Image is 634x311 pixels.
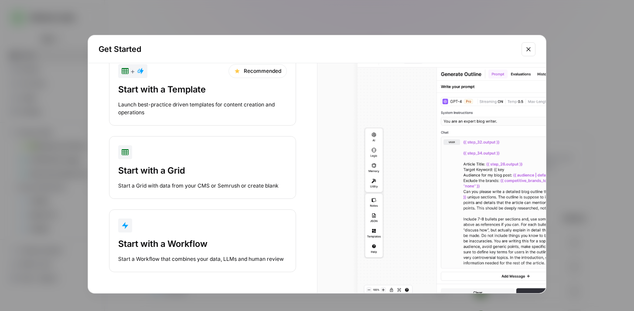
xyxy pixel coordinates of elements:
div: Start with a Grid [118,164,287,177]
button: Start with a GridStart a Grid with data from your CMS or Semrush or create blank [109,136,296,199]
button: Start with a WorkflowStart a Workflow that combines your data, LLMs and human review [109,209,296,272]
div: Start a Grid with data from your CMS or Semrush or create blank [118,182,287,190]
div: Recommended [228,64,287,78]
div: Start a Workflow that combines your data, LLMs and human review [118,255,287,263]
h2: Get Started [99,43,516,55]
div: Start with a Template [118,83,287,96]
button: Close modal [522,42,535,56]
div: Start with a Workflow [118,238,287,250]
div: Launch best-practice driven templates for content creation and operations [118,101,287,116]
div: + [122,66,144,76]
button: +RecommendedStart with a TemplateLaunch best-practice driven templates for content creation and o... [109,55,296,126]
